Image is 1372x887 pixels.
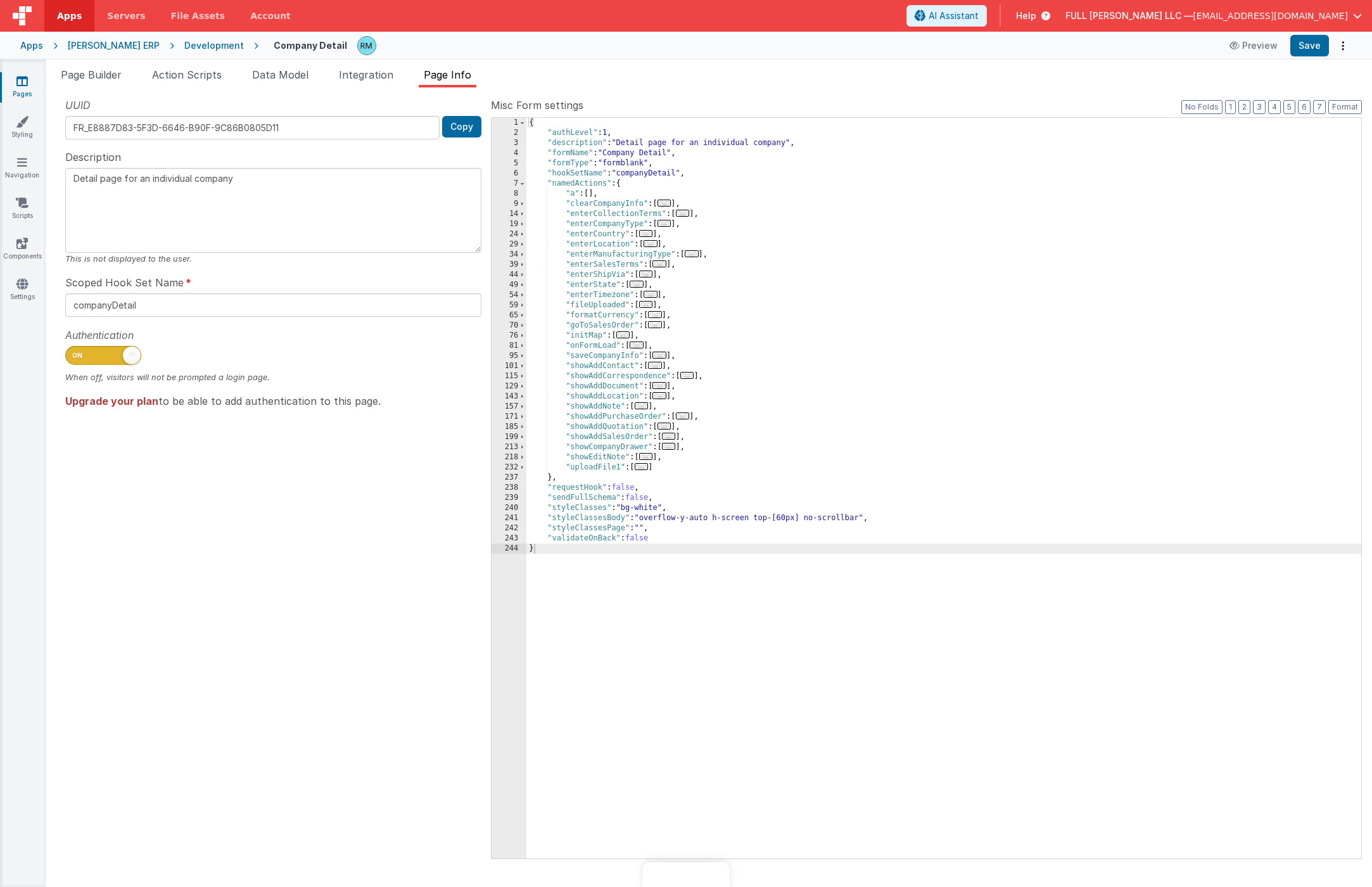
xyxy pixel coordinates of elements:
span: ... [644,291,657,298]
div: 95 [492,351,526,361]
div: 232 [492,463,526,473]
span: Page Info [424,68,471,81]
button: 2 [1238,100,1250,114]
div: 65 [492,310,526,321]
span: ... [648,311,662,318]
div: 1 [492,118,526,128]
div: This is not displayed to the user. [65,253,481,265]
span: Authentication [65,328,134,343]
span: Servers [107,10,145,22]
div: 5 [492,158,526,169]
div: 157 [492,402,526,412]
button: 6 [1298,100,1311,114]
div: 34 [492,250,526,260]
div: 237 [492,473,526,483]
div: 39 [492,260,526,270]
div: 7 [492,179,526,189]
span: Action Scripts [152,68,222,81]
div: 49 [492,280,526,290]
span: ... [657,200,671,207]
div: Apps [20,39,43,52]
div: 243 [492,533,526,544]
img: b13c88abc1fc393ceceb84a58fc04ef4 [358,37,376,54]
span: ... [652,352,666,359]
span: ... [644,240,657,247]
div: 244 [492,544,526,554]
button: 5 [1283,100,1295,114]
span: ... [652,382,666,389]
div: 59 [492,300,526,310]
span: ... [648,321,662,328]
strong: Upgrade your plan [65,395,158,407]
button: 7 [1313,100,1326,114]
div: 238 [492,483,526,493]
span: ... [657,423,671,430]
div: 218 [492,452,526,463]
span: ... [662,443,676,450]
div: 6 [492,169,526,179]
div: 241 [492,513,526,523]
div: 143 [492,392,526,402]
span: Description [65,150,121,165]
div: 171 [492,412,526,422]
span: ... [685,250,699,257]
span: FULL [PERSON_NAME] LLC — [1065,10,1193,22]
button: Preview [1222,35,1285,56]
span: Apps [57,10,82,22]
button: FULL [PERSON_NAME] LLC — [EMAIL_ADDRESS][DOMAIN_NAME] [1065,10,1362,22]
div: 24 [492,229,526,239]
div: 242 [492,523,526,533]
div: 9 [492,199,526,209]
div: When off, visitors will not be prompted a login page. [65,371,481,383]
div: 44 [492,270,526,280]
div: 14 [492,209,526,219]
span: AI Assistant [929,10,979,22]
div: 240 [492,503,526,513]
span: Misc Form settings [491,98,583,113]
div: 81 [492,341,526,351]
span: ... [635,402,649,409]
span: ... [639,230,653,237]
span: ... [680,372,694,379]
span: ... [639,301,653,308]
button: 4 [1268,100,1281,114]
div: 129 [492,381,526,392]
span: ... [676,210,690,217]
div: [PERSON_NAME] ERP [68,39,160,52]
span: ... [630,281,644,288]
div: 29 [492,239,526,250]
h4: Company Detail [274,41,347,50]
div: 8 [492,189,526,199]
span: Help [1016,10,1036,22]
span: ... [662,433,676,440]
div: Development [184,39,244,52]
button: AI Assistant [906,5,987,27]
div: 213 [492,442,526,452]
div: 2 [492,128,526,138]
button: Copy [442,116,481,137]
span: ... [639,453,653,460]
span: File Assets [171,10,225,22]
div: 4 [492,148,526,158]
div: 239 [492,493,526,503]
span: ... [635,463,649,470]
button: Save [1290,35,1329,56]
span: ... [648,362,662,369]
button: 1 [1225,100,1236,114]
div: 70 [492,321,526,331]
span: ... [616,331,630,338]
div: 185 [492,422,526,432]
button: No Folds [1181,100,1223,114]
span: ... [652,392,666,399]
span: UUID [65,98,91,113]
div: 101 [492,361,526,371]
div: to be able to add authentication to this page. [65,393,481,409]
button: Options [1334,37,1352,54]
div: 199 [492,432,526,442]
span: Page Builder [61,68,122,81]
span: ... [652,260,666,267]
div: 19 [492,219,526,229]
span: ... [639,271,653,278]
button: Format [1328,100,1362,114]
button: 3 [1253,100,1266,114]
